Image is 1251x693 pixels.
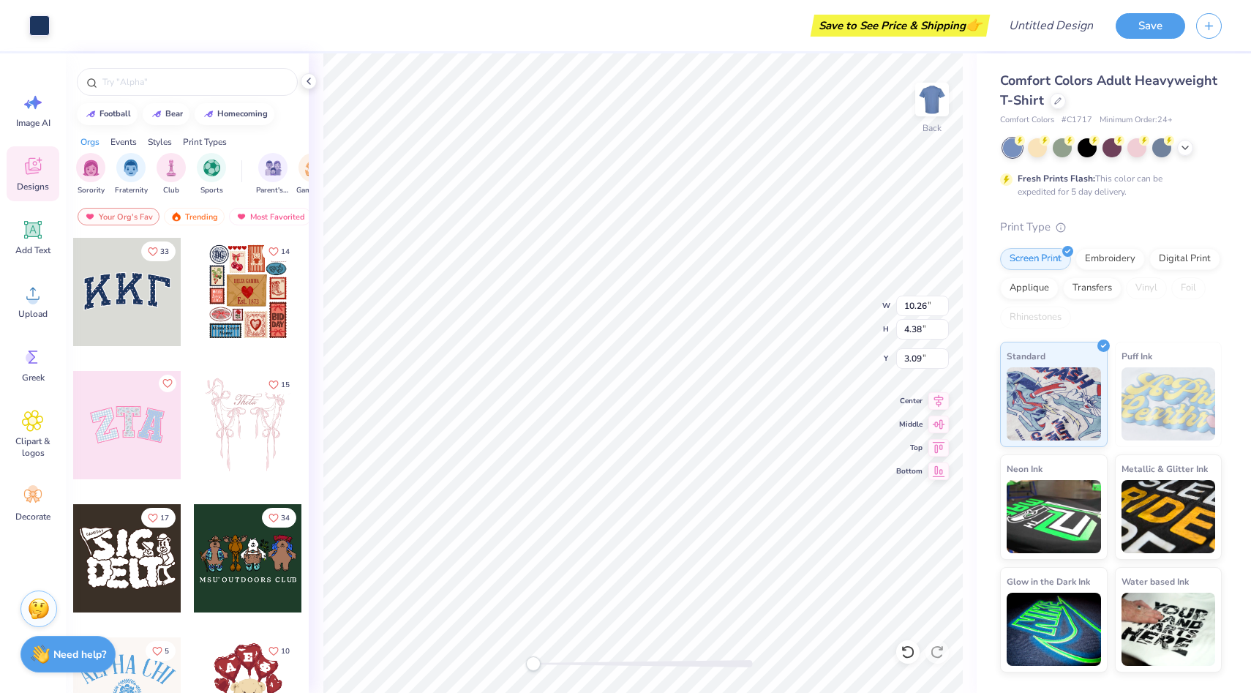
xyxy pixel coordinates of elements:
[256,153,290,196] button: filter button
[115,185,148,196] span: Fraternity
[78,208,159,225] div: Your Org's Fav
[262,641,296,661] button: Like
[160,514,169,522] span: 17
[77,103,138,125] button: football
[17,181,49,192] span: Designs
[1122,348,1152,364] span: Puff Ink
[217,110,268,118] div: homecoming
[1122,461,1208,476] span: Metallic & Glitter Ink
[256,185,290,196] span: Parent's Weekend
[115,153,148,196] button: filter button
[99,110,131,118] div: football
[1100,114,1173,127] span: Minimum Order: 24 +
[1007,574,1090,589] span: Glow in the Dark Ink
[896,395,923,407] span: Center
[163,160,179,176] img: Club Image
[170,211,182,222] img: trending.gif
[159,375,176,392] button: Like
[1018,173,1095,184] strong: Fresh Prints Flash:
[84,211,96,222] img: most_fav.gif
[163,185,179,196] span: Club
[265,160,282,176] img: Parent's Weekend Image
[1000,307,1071,329] div: Rhinestones
[143,103,189,125] button: bear
[157,153,186,196] button: filter button
[256,153,290,196] div: filter for Parent's Weekend
[896,465,923,477] span: Bottom
[76,153,105,196] button: filter button
[1000,248,1071,270] div: Screen Print
[141,241,176,261] button: Like
[148,135,172,149] div: Styles
[1122,367,1216,441] img: Puff Ink
[18,308,48,320] span: Upload
[53,648,106,662] strong: Need help?
[236,211,247,222] img: most_fav.gif
[1122,480,1216,553] img: Metallic & Glitter Ink
[76,153,105,196] div: filter for Sorority
[229,208,312,225] div: Most Favorited
[1000,219,1222,236] div: Print Type
[9,435,57,459] span: Clipart & logos
[157,153,186,196] div: filter for Club
[165,648,169,655] span: 5
[83,160,99,176] img: Sorority Image
[164,208,225,225] div: Trending
[281,648,290,655] span: 10
[1062,114,1092,127] span: # C1717
[1122,574,1189,589] span: Water based Ink
[305,160,322,176] img: Game Day Image
[1000,277,1059,299] div: Applique
[141,508,176,528] button: Like
[151,110,162,119] img: trend_line.gif
[1126,277,1167,299] div: Vinyl
[296,153,330,196] div: filter for Game Day
[1171,277,1206,299] div: Foil
[200,185,223,196] span: Sports
[281,248,290,255] span: 14
[160,248,169,255] span: 33
[281,514,290,522] span: 34
[1075,248,1145,270] div: Embroidery
[923,121,942,135] div: Back
[78,185,105,196] span: Sorority
[1149,248,1220,270] div: Digital Print
[146,641,176,661] button: Like
[1000,72,1217,109] span: Comfort Colors Adult Heavyweight T-Shirt
[526,656,541,671] div: Accessibility label
[1000,114,1054,127] span: Comfort Colors
[1007,480,1101,553] img: Neon Ink
[1007,461,1042,476] span: Neon Ink
[195,103,274,125] button: homecoming
[101,75,288,89] input: Try "Alpha"
[197,153,226,196] button: filter button
[1007,593,1101,666] img: Glow in the Dark Ink
[1063,277,1122,299] div: Transfers
[85,110,97,119] img: trend_line.gif
[80,135,99,149] div: Orgs
[15,244,50,256] span: Add Text
[262,508,296,528] button: Like
[203,110,214,119] img: trend_line.gif
[1007,367,1101,441] img: Standard
[966,16,982,34] span: 👉
[1116,13,1185,39] button: Save
[262,241,296,261] button: Like
[203,160,220,176] img: Sports Image
[997,11,1105,40] input: Untitled Design
[917,85,947,114] img: Back
[814,15,986,37] div: Save to See Price & Shipping
[262,375,296,394] button: Like
[281,381,290,389] span: 15
[123,160,139,176] img: Fraternity Image
[110,135,137,149] div: Events
[896,442,923,454] span: Top
[22,372,45,383] span: Greek
[165,110,183,118] div: bear
[16,117,50,129] span: Image AI
[1122,593,1216,666] img: Water based Ink
[15,511,50,522] span: Decorate
[296,153,330,196] button: filter button
[896,419,923,430] span: Middle
[183,135,227,149] div: Print Types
